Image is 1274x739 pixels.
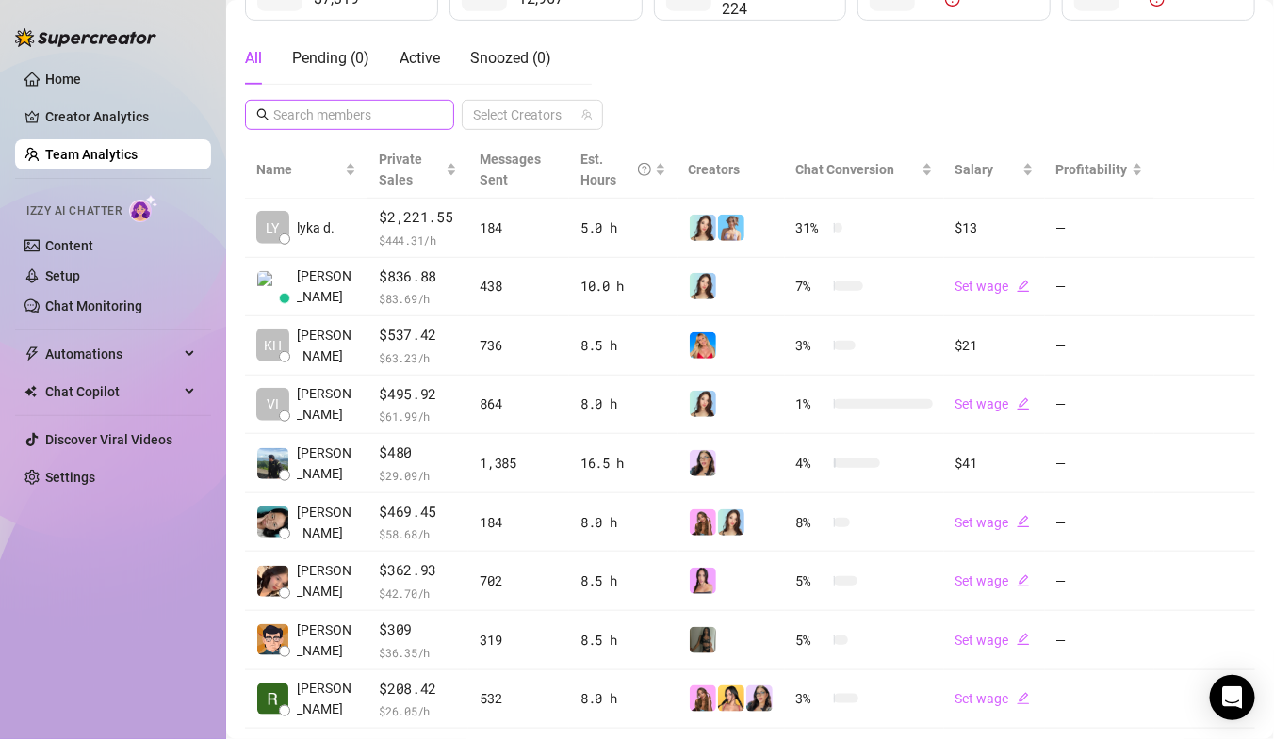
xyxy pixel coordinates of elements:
div: $21 [955,335,1034,356]
div: 736 [480,335,558,356]
div: Open Intercom Messenger [1210,675,1255,720]
span: 1 % [796,394,826,414]
td: — [1045,552,1154,611]
div: 184 [480,217,558,238]
div: 8.0 h [580,688,666,709]
span: search [256,108,269,121]
img: Paul James Sori… [257,271,288,302]
span: 5 % [796,630,826,651]
img: Ari [690,509,716,536]
span: [PERSON_NAME] [297,560,356,602]
img: Amelia [718,509,744,536]
img: Jocelyn [718,685,744,712]
img: Ashley [690,332,716,359]
span: edit [1017,692,1030,705]
span: [PERSON_NAME] [297,265,356,307]
span: [PERSON_NAME] [297,325,356,366]
span: [PERSON_NAME] [297,383,356,425]
span: question-circle [638,149,651,190]
div: 10.0 h [580,276,666,297]
span: lyka d. [297,217,335,238]
span: $309 [379,619,457,641]
span: $ 26.05 /h [379,701,457,720]
span: Salary [955,162,994,177]
th: Creators [678,141,785,199]
span: VI [267,394,279,414]
input: Search members [273,104,428,125]
div: 8.0 h [580,512,666,533]
span: Messages Sent [480,152,541,187]
div: 184 [480,512,558,533]
span: [PERSON_NAME] [297,502,356,543]
div: $41 [955,453,1034,474]
span: Snoozed ( 0 ) [470,49,551,67]
img: AI Chatter [129,195,158,222]
span: LY [267,217,280,238]
span: $ 29.09 /h [379,466,457,485]
span: Private Sales [379,152,422,187]
a: Team Analytics [45,147,138,162]
span: $ 61.99 /h [379,407,457,426]
span: $ 63.23 /h [379,348,457,367]
span: $ 42.70 /h [379,584,457,602]
img: Sami [746,685,773,712]
div: Pending ( 0 ) [292,47,369,70]
a: Set wageedit [955,573,1030,588]
div: 8.0 h [580,394,666,414]
a: Set wageedit [955,396,1030,411]
span: edit [1017,574,1030,587]
span: edit [1017,515,1030,528]
span: $2,221.55 [379,206,457,229]
span: edit [1017,280,1030,293]
span: $208.42 [379,678,457,700]
span: $ 36.35 /h [379,643,457,662]
td: — [1045,316,1154,376]
span: KH [264,335,282,356]
span: 7 % [796,276,826,297]
div: 702 [480,570,558,591]
th: Name [245,141,367,199]
img: Ari [690,685,716,712]
img: Chat Copilot [24,385,37,398]
span: Chat Conversion [796,162,895,177]
div: Est. Hours [580,149,651,190]
img: conan bez [257,624,288,655]
img: Sami [690,450,716,476]
span: Chat Copilot [45,377,179,407]
img: Amelia [690,391,716,417]
span: 3 % [796,688,826,709]
img: Joyce Valerio [257,566,288,597]
span: 31 % [796,217,826,238]
a: Set wageedit [955,633,1030,648]
img: Amelia [690,273,716,299]
img: Vanessa [718,215,744,241]
div: 8.5 h [580,570,666,591]
a: Setup [45,268,80,283]
a: Settings [45,470,95,485]
span: $ 83.69 /h [379,289,457,308]
span: Name [256,159,341,180]
img: Amelia [690,215,716,241]
div: 16.5 h [580,453,666,474]
span: Izzy AI Chatter [26,202,122,220]
span: $ 444.31 /h [379,231,457,249]
td: — [1045,493,1154,553]
td: — [1045,258,1154,317]
td: — [1045,670,1154,730]
div: 864 [480,394,558,414]
a: Creator Analytics [45,102,196,132]
div: 1,385 [480,453,558,474]
div: 438 [480,276,558,297]
div: $13 [955,217,1034,238]
span: Automations [45,339,179,369]
a: Set wageedit [955,691,1030,706]
div: 8.5 h [580,630,666,651]
a: Discover Viral Videos [45,432,172,447]
div: 8.5 h [580,335,666,356]
div: 532 [480,688,558,709]
span: 5 % [796,570,826,591]
a: Set wageedit [955,279,1030,294]
img: logo-BBDzfeDw.svg [15,28,156,47]
span: Profitability [1056,162,1128,177]
a: Set wageedit [955,515,1030,530]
